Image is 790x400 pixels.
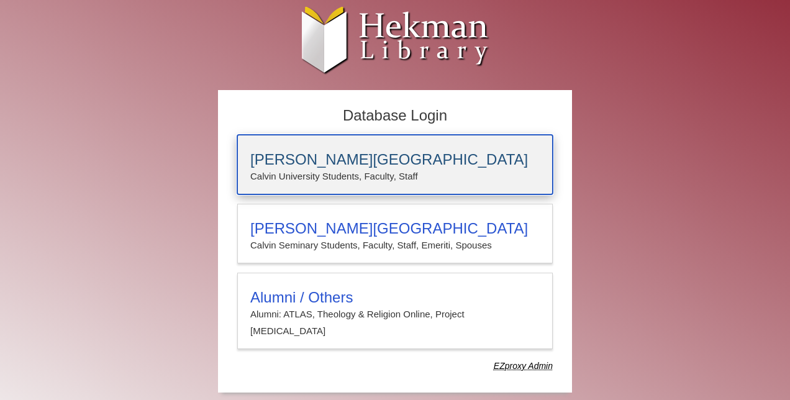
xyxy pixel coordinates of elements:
a: [PERSON_NAME][GEOGRAPHIC_DATA]Calvin Seminary Students, Faculty, Staff, Emeriti, Spouses [237,204,553,263]
p: Calvin University Students, Faculty, Staff [250,168,540,184]
dfn: Use Alumni login [494,361,553,371]
p: Alumni: ATLAS, Theology & Religion Online, Project [MEDICAL_DATA] [250,306,540,339]
p: Calvin Seminary Students, Faculty, Staff, Emeriti, Spouses [250,237,540,253]
h3: Alumni / Others [250,289,540,306]
h2: Database Login [231,103,559,129]
summary: Alumni / OthersAlumni: ATLAS, Theology & Religion Online, Project [MEDICAL_DATA] [250,289,540,339]
a: [PERSON_NAME][GEOGRAPHIC_DATA]Calvin University Students, Faculty, Staff [237,135,553,194]
h3: [PERSON_NAME][GEOGRAPHIC_DATA] [250,151,540,168]
h3: [PERSON_NAME][GEOGRAPHIC_DATA] [250,220,540,237]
